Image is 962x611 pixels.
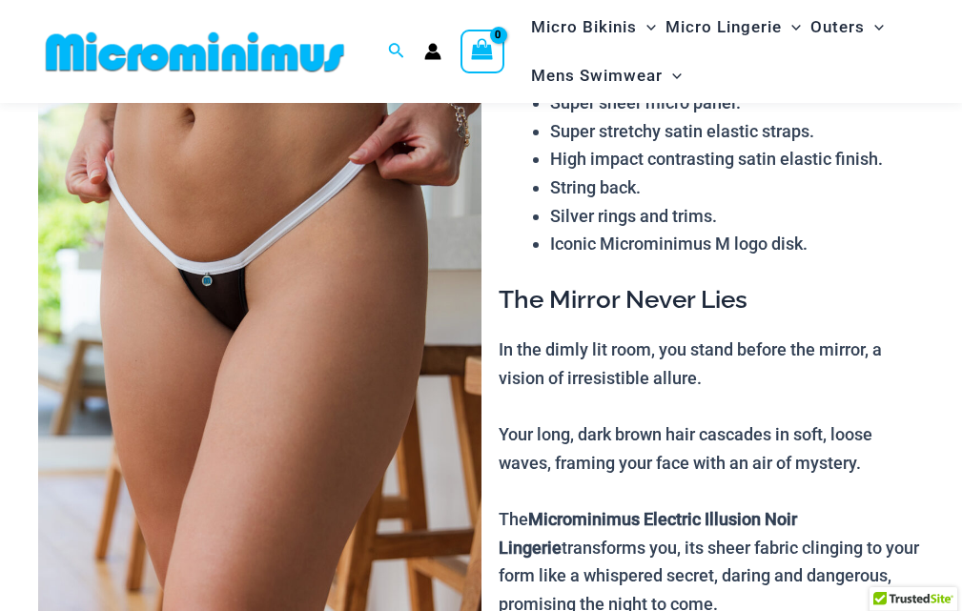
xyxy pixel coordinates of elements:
a: Mens SwimwearMenu ToggleMenu Toggle [526,51,686,100]
a: Search icon link [388,40,405,64]
span: Menu Toggle [782,3,801,51]
li: High impact contrasting satin elastic finish. [550,145,924,173]
span: Menu Toggle [663,51,682,100]
li: Super stretchy satin elastic straps. [550,117,924,146]
a: OutersMenu ToggleMenu Toggle [806,3,889,51]
span: Menu Toggle [865,3,884,51]
a: View Shopping Cart, empty [461,30,504,73]
li: Silver rings and trims. [550,202,924,231]
span: Menu Toggle [637,3,656,51]
span: Outers [810,3,865,51]
h3: The Mirror Never Lies [499,284,924,316]
li: Iconic Microminimus M logo disk. [550,230,924,258]
a: Account icon link [424,43,441,60]
b: Microminimus Electric Illusion Noir Lingerie [499,509,797,558]
span: Mens Swimwear [531,51,663,100]
li: String back. [550,173,924,202]
a: Micro LingerieMenu ToggleMenu Toggle [661,3,806,51]
span: Micro Lingerie [665,3,782,51]
span: Micro Bikinis [531,3,637,51]
img: MM SHOP LOGO FLAT [38,31,352,73]
a: Micro BikinisMenu ToggleMenu Toggle [526,3,661,51]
